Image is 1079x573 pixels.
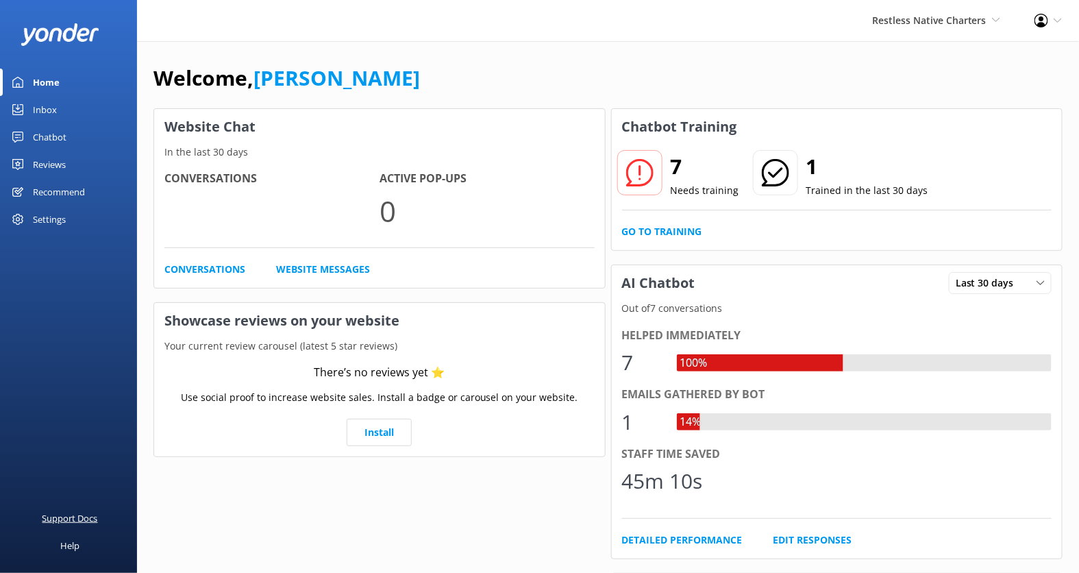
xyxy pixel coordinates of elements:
[872,14,987,27] span: Restless Native Charters
[154,303,605,339] h3: Showcase reviews on your website
[153,62,420,95] h1: Welcome,
[622,327,1052,345] div: Helped immediately
[956,276,1022,291] span: Last 30 days
[181,390,578,405] p: Use social proof to increase website sales. Install a badge or carousel on your website.
[622,346,663,379] div: 7
[622,465,703,498] div: 45m 10s
[347,419,412,446] a: Install
[380,170,595,188] h4: Active Pop-ups
[33,96,57,123] div: Inbox
[314,364,445,382] div: There’s no reviews yet ⭐
[276,262,370,277] a: Website Messages
[612,301,1063,316] p: Out of 7 conversations
[42,504,98,532] div: Support Docs
[806,150,928,183] h2: 1
[671,150,739,183] h2: 7
[33,123,66,151] div: Chatbot
[622,386,1052,404] div: Emails gathered by bot
[773,533,852,548] a: Edit Responses
[612,265,706,301] h3: AI Chatbot
[154,145,605,160] p: In the last 30 days
[622,446,1052,463] div: Staff time saved
[622,224,702,239] a: Go to Training
[806,183,928,198] p: Trained in the last 30 days
[671,183,739,198] p: Needs training
[33,69,60,96] div: Home
[164,262,245,277] a: Conversations
[622,533,743,548] a: Detailed Performance
[60,532,79,559] div: Help
[622,406,663,439] div: 1
[380,188,595,234] p: 0
[612,109,747,145] h3: Chatbot Training
[677,413,705,431] div: 14%
[154,109,605,145] h3: Website Chat
[21,23,99,46] img: yonder-white-logo.png
[677,354,711,372] div: 100%
[253,64,420,92] a: [PERSON_NAME]
[164,170,380,188] h4: Conversations
[33,178,85,206] div: Recommend
[33,206,66,233] div: Settings
[154,339,605,354] p: Your current review carousel (latest 5 star reviews)
[33,151,66,178] div: Reviews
